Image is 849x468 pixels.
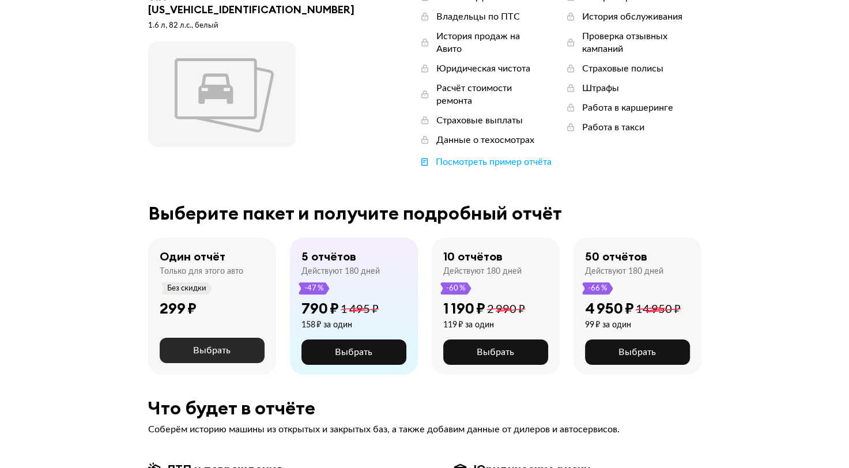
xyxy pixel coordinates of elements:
button: Выбрать [443,339,548,365]
div: 158 ₽ за один [301,320,379,330]
span: -47 % [304,282,324,295]
div: Что будет в отчёте [148,398,701,418]
div: 119 ₽ за один [443,320,525,330]
div: 5 отчётов [301,249,356,264]
div: Посмотреть пример отчёта [436,156,552,168]
div: Юридическая чистота [436,62,530,75]
button: Выбрать [301,339,406,365]
div: Действуют 180 дней [585,266,663,277]
span: 2 990 ₽ [487,304,525,315]
div: 790 ₽ [301,299,339,318]
span: -66 % [587,282,608,295]
div: История обслуживания [582,10,682,23]
span: 14 950 ₽ [636,304,681,315]
div: Работа в такси [582,121,644,134]
div: Выберите пакет и получите подробный отчёт [148,203,701,224]
span: Выбрать [477,348,514,357]
div: Данные о техосмотрах [436,134,534,146]
div: 299 ₽ [160,299,197,318]
div: Работа в каршеринге [582,101,673,114]
div: Действуют 180 дней [443,266,522,277]
button: Выбрать [160,338,265,363]
div: 4 950 ₽ [585,299,634,318]
div: 99 ₽ за один [585,320,681,330]
span: Выбрать [618,348,656,357]
div: Штрафы [582,82,619,95]
span: 1 495 ₽ [341,304,379,315]
span: -60 % [446,282,466,295]
div: Страховые выплаты [436,114,523,127]
div: Владельцы по ПТС [436,10,520,23]
div: 1 190 ₽ [443,299,485,318]
div: 10 отчётов [443,249,503,264]
div: Действуют 180 дней [301,266,380,277]
span: Без скидки [167,282,207,295]
div: Только для этого авто [160,266,243,277]
div: История продаж на Авито [436,30,541,55]
span: Выбрать [193,346,231,355]
div: Проверка отзывных кампаний [582,30,701,55]
a: Посмотреть пример отчёта [419,156,552,168]
button: Выбрать [585,339,690,365]
span: Выбрать [335,348,372,357]
div: Страховые полисы [582,62,663,75]
div: Один отчёт [160,249,225,264]
div: 50 отчётов [585,249,647,264]
div: Соберём историю машины из открытых и закрытых баз, а также добавим данные от дилеров и автосервисов. [148,423,701,436]
div: 1.6 л, 82 л.c., белый [148,21,362,31]
div: Расчёт стоимости ремонта [436,82,541,107]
